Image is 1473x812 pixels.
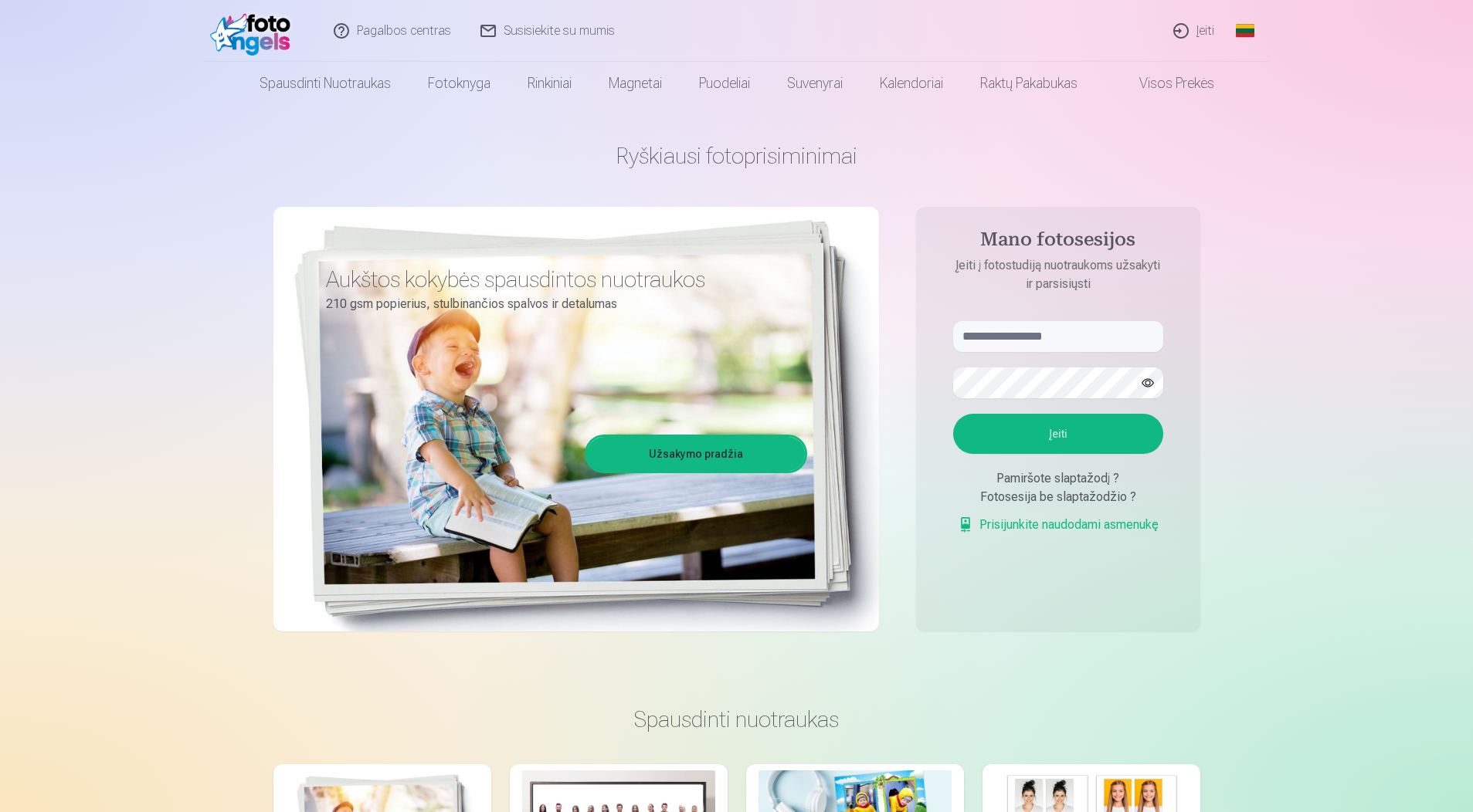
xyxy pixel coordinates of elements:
[326,266,796,293] h3: Aukštos kokybės spausdintos nuotraukos
[938,256,1179,293] p: Įeiti į fotostudiją nuotraukoms užsakyti ir parsisiųsti
[769,62,861,105] a: Suvenyrai
[680,62,769,105] a: Puodeliai
[286,705,1188,733] h3: Spausdinti nuotraukas
[953,414,1163,454] button: Įeiti
[509,62,590,105] a: Rinkiniai
[953,469,1163,488] div: Pamiršote slaptažodį ?
[409,62,509,105] a: Fotoknyga
[953,488,1163,506] div: Fotosesija be slaptažodžio ?
[273,142,1200,170] h1: Ryškiausi fotoprisiminimai
[326,293,796,315] p: 210 gsm popierius, stulbinančios spalvos ir detalumas
[1096,62,1233,105] a: Visos prekės
[938,228,1179,256] h4: Mano fotosesijos
[962,62,1096,105] a: Raktų pakabukas
[958,516,1159,534] a: Prisijunkite naudodami asmenukę
[210,6,299,56] img: /fa2
[861,62,962,105] a: Kalendoriai
[590,62,680,105] a: Magnetai
[241,62,409,105] a: Spausdinti nuotraukas
[587,437,805,471] a: Užsakymo pradžia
